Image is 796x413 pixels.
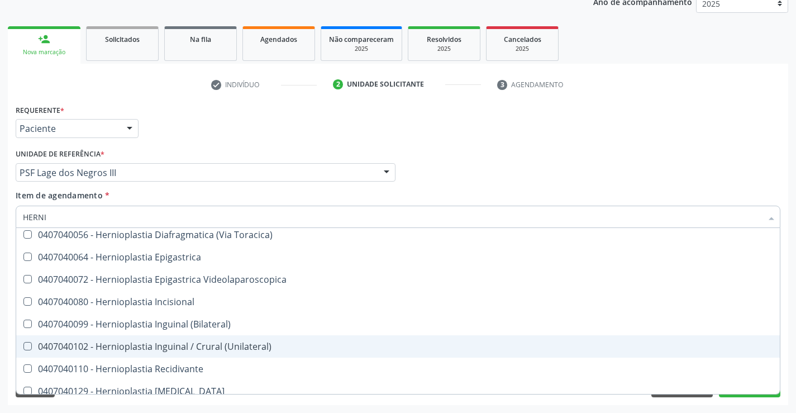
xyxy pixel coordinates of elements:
div: Nova marcação [16,48,73,56]
div: 0407040102 - Hernioplastia Inguinal / Crural (Unilateral) [23,342,773,351]
span: Não compareceram [329,35,394,44]
span: Paciente [20,123,116,134]
span: Cancelados [504,35,541,44]
label: Unidade de referência [16,146,104,163]
span: Item de agendamento [16,190,103,201]
div: 0407040110 - Hernioplastia Recidivante [23,364,773,373]
div: 0407040080 - Hernioplastia Incisional [23,297,773,306]
div: 2025 [494,45,550,53]
span: Solicitados [105,35,140,44]
span: Agendados [260,35,297,44]
div: 2025 [329,45,394,53]
div: 2025 [416,45,472,53]
span: Resolvidos [427,35,461,44]
div: 0407040072 - Hernioplastia Epigastrica Videolaparoscopica [23,275,773,284]
span: Na fila [190,35,211,44]
div: person_add [38,33,50,45]
div: Unidade solicitante [347,79,424,89]
div: 0407040099 - Hernioplastia Inguinal (Bilateral) [23,320,773,329]
div: 0407040129 - Hernioplastia [MEDICAL_DATA] [23,387,773,396]
input: Buscar por procedimentos [23,206,762,228]
div: 0407040056 - Hernioplastia Diafragmatica (Via Toracica) [23,230,773,239]
label: Requerente [16,102,64,119]
span: PSF Lage dos Negros III [20,167,373,178]
div: 0407040064 - Hernioplastia Epigastrica [23,253,773,262]
div: 2 [333,79,343,89]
